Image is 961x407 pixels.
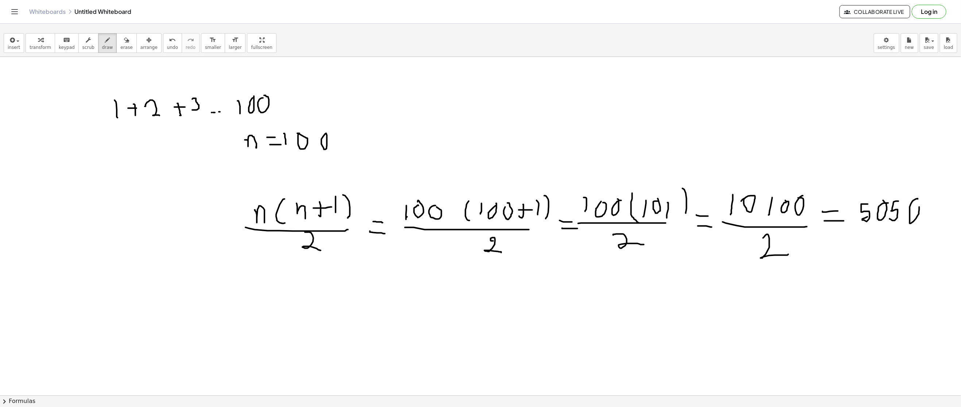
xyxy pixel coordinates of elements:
button: scrub [78,33,99,53]
button: insert [4,33,24,53]
span: new [905,45,914,50]
span: keypad [59,45,75,50]
i: format_size [232,36,239,44]
span: draw [102,45,113,50]
span: scrub [82,45,94,50]
a: Whiteboards [29,8,66,15]
button: format_sizesmaller [201,33,225,53]
button: arrange [136,33,162,53]
span: larger [229,45,242,50]
i: redo [187,36,194,44]
button: transform [26,33,55,53]
button: new [901,33,918,53]
i: keyboard [63,36,70,44]
button: format_sizelarger [225,33,246,53]
span: load [944,45,953,50]
button: redoredo [182,33,200,53]
i: format_size [209,36,216,44]
span: redo [186,45,196,50]
span: fullscreen [251,45,272,50]
button: fullscreen [247,33,276,53]
button: save [920,33,938,53]
span: erase [120,45,132,50]
button: Toggle navigation [9,6,20,18]
button: keyboardkeypad [55,33,79,53]
button: Collaborate Live [840,5,910,18]
span: save [924,45,934,50]
span: arrange [140,45,158,50]
span: transform [30,45,51,50]
span: insert [8,45,20,50]
button: draw [98,33,117,53]
span: Collaborate Live [846,8,904,15]
button: settings [874,33,899,53]
span: smaller [205,45,221,50]
button: undoundo [163,33,182,53]
span: settings [878,45,895,50]
i: undo [169,36,176,44]
span: undo [167,45,178,50]
button: erase [116,33,136,53]
button: Log in [912,5,946,19]
button: load [940,33,957,53]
